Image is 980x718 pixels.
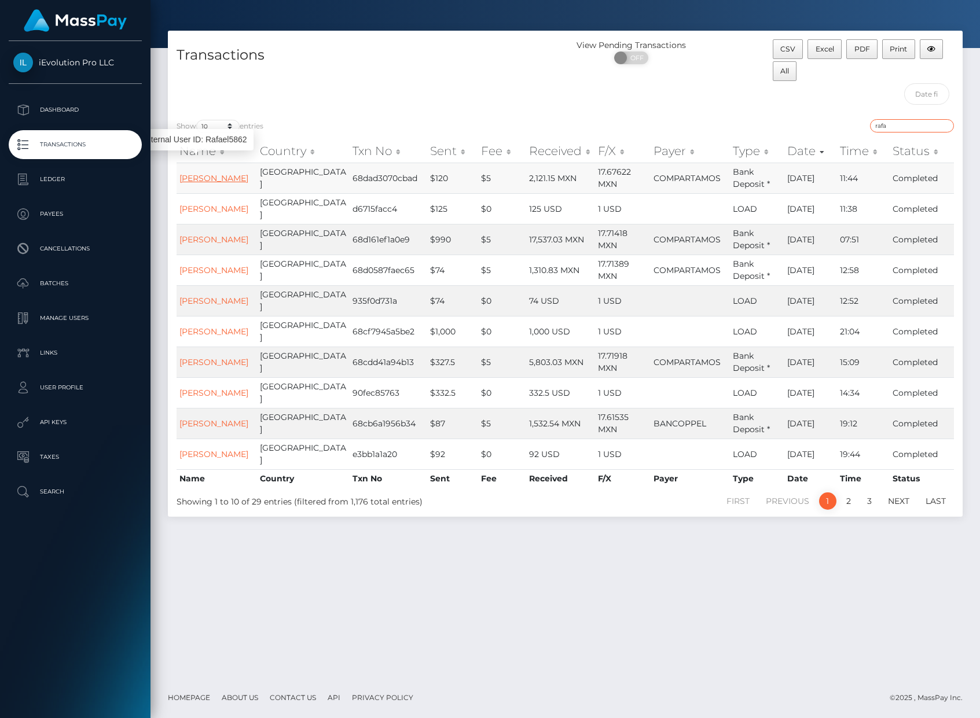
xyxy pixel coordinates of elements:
[478,163,526,193] td: $5
[9,338,142,367] a: Links
[179,234,248,245] a: [PERSON_NAME]
[730,139,785,163] th: Type: activate to sort column ascending
[257,316,350,347] td: [GEOGRAPHIC_DATA]
[837,285,890,316] td: 12:52
[257,347,350,377] td: [GEOGRAPHIC_DATA]
[780,45,795,53] span: CSV
[179,265,248,275] a: [PERSON_NAME]
[526,408,595,439] td: 1,532.54 MXN
[13,101,137,119] p: Dashboard
[526,347,595,377] td: 5,803.03 MXN
[837,316,890,347] td: 21:04
[730,469,785,488] th: Type
[257,163,350,193] td: [GEOGRAPHIC_DATA]
[427,347,479,377] td: $327.5
[427,285,479,316] td: $74
[13,483,137,500] p: Search
[9,269,142,298] a: Batches
[595,377,651,408] td: 1 USD
[890,347,954,377] td: Completed
[837,439,890,469] td: 19:44
[595,285,651,316] td: 1 USD
[478,224,526,255] td: $5
[595,163,651,193] td: 17.67622 MXN
[730,316,785,347] td: LOAD
[890,193,954,224] td: Completed
[350,439,427,469] td: e3bb1a1a20
[890,408,954,439] td: Completed
[784,347,837,377] td: [DATE]
[773,61,797,81] button: All
[890,377,954,408] td: Completed
[526,139,595,163] th: Received: activate to sort column ascending
[784,255,837,285] td: [DATE]
[730,347,785,377] td: Bank Deposit *
[526,469,595,488] th: Received
[808,39,842,59] button: Excel
[9,165,142,194] a: Ledger
[526,377,595,408] td: 332.5 USD
[478,285,526,316] td: $0
[13,379,137,396] p: User Profile
[350,347,427,377] td: 68cdd41a94b13
[350,377,427,408] td: 90fec85763
[870,119,954,132] input: Search transactions
[13,310,137,327] p: Manage Users
[9,234,142,263] a: Cancellations
[177,469,257,488] th: Name
[177,491,490,508] div: Showing 1 to 10 of 29 entries (filtered from 1,176 total entries)
[837,469,890,488] th: Time
[13,53,33,72] img: iEvolution Pro LLC
[904,83,949,105] input: Date filter
[890,316,954,347] td: Completed
[427,224,479,255] td: $990
[179,204,248,214] a: [PERSON_NAME]
[730,439,785,469] td: LOAD
[350,316,427,347] td: 68cf7945a5be2
[654,265,721,275] span: COMPARTAMOS
[526,439,595,469] td: 92 USD
[526,285,595,316] td: 74 USD
[595,469,651,488] th: F/X
[651,469,730,488] th: Payer
[654,234,721,245] span: COMPARTAMOS
[890,439,954,469] td: Completed
[730,285,785,316] td: LOAD
[595,255,651,285] td: 17.71389 MXN
[478,469,526,488] th: Fee
[9,130,142,159] a: Transactions
[784,139,837,163] th: Date: activate to sort column ascending
[257,224,350,255] td: [GEOGRAPHIC_DATA]
[9,373,142,402] a: User Profile
[854,45,870,53] span: PDF
[566,39,698,51] div: View Pending Transactions
[478,139,526,163] th: Fee: activate to sort column ascending
[621,51,649,64] span: OFF
[784,285,837,316] td: [DATE]
[478,347,526,377] td: $5
[654,418,706,429] span: BANCOPPEL
[257,193,350,224] td: [GEOGRAPHIC_DATA]
[427,163,479,193] td: $120
[9,408,142,437] a: API Keys
[654,173,721,183] span: COMPARTAMOS
[890,139,954,163] th: Status: activate to sort column ascending
[350,285,427,316] td: 935f0d731a
[9,95,142,124] a: Dashboard
[257,439,350,469] td: [GEOGRAPHIC_DATA]
[784,439,837,469] td: [DATE]
[730,163,785,193] td: Bank Deposit *
[478,316,526,347] td: $0
[595,408,651,439] td: 17.61535 MXN
[837,193,890,224] td: 11:38
[478,377,526,408] td: $0
[526,163,595,193] td: 2,121.15 MXN
[13,240,137,257] p: Cancellations
[350,469,427,488] th: Txn No
[9,57,142,68] span: iEvolution Pro LLC
[427,439,479,469] td: $92
[179,388,248,398] a: [PERSON_NAME]
[350,255,427,285] td: 68d0587faec65
[651,139,730,163] th: Payer: activate to sort column ascending
[919,492,952,510] a: Last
